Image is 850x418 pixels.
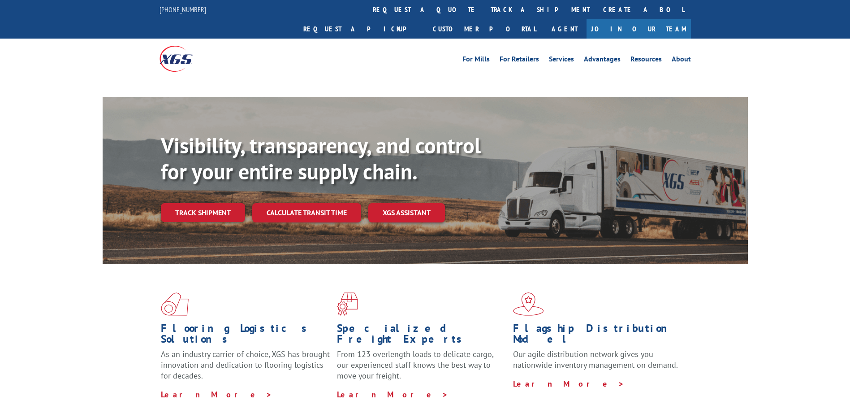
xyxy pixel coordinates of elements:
[543,19,587,39] a: Agent
[462,56,490,65] a: For Mills
[513,379,625,389] a: Learn More >
[160,5,206,14] a: [PHONE_NUMBER]
[513,292,544,316] img: xgs-icon-flagship-distribution-model-red
[513,349,678,370] span: Our agile distribution network gives you nationwide inventory management on demand.
[161,323,330,349] h1: Flooring Logistics Solutions
[549,56,574,65] a: Services
[161,203,245,222] a: Track shipment
[368,203,445,222] a: XGS ASSISTANT
[672,56,691,65] a: About
[252,203,361,222] a: Calculate transit time
[337,292,358,316] img: xgs-icon-focused-on-flooring-red
[337,349,506,389] p: From 123 overlength loads to delicate cargo, our experienced staff knows the best way to move you...
[337,389,449,400] a: Learn More >
[587,19,691,39] a: Join Our Team
[297,19,426,39] a: Request a pickup
[426,19,543,39] a: Customer Portal
[584,56,621,65] a: Advantages
[161,131,481,185] b: Visibility, transparency, and control for your entire supply chain.
[513,323,682,349] h1: Flagship Distribution Model
[161,292,189,316] img: xgs-icon-total-supply-chain-intelligence-red
[500,56,539,65] a: For Retailers
[161,389,272,400] a: Learn More >
[337,323,506,349] h1: Specialized Freight Experts
[161,349,330,381] span: As an industry carrier of choice, XGS has brought innovation and dedication to flooring logistics...
[630,56,662,65] a: Resources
